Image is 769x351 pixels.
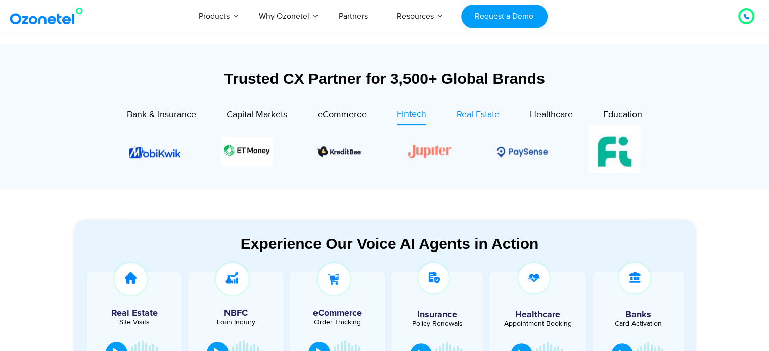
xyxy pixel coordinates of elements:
a: eCommerce [318,108,367,125]
div: Image Carousel [129,126,640,177]
div: Appointment Booking [497,320,579,327]
span: Real Estate [457,109,500,120]
div: Loan Inquiry [193,319,279,326]
h5: Real Estate [92,309,177,318]
a: Education [603,108,642,125]
a: Healthcare [530,108,573,125]
h5: eCommerce [295,309,380,318]
span: Education [603,109,642,120]
a: Bank & Insurance [127,108,196,125]
h5: Insurance [396,310,478,319]
span: Fintech [397,109,426,120]
a: Request a Demo [461,5,548,28]
div: Policy Renewals [396,320,478,327]
div: Card Activation [598,320,680,327]
a: Capital Markets [227,108,287,125]
span: Healthcare [530,109,573,120]
h5: NBFC [193,309,279,318]
span: Capital Markets [227,109,287,120]
div: Site Visits [92,319,177,326]
span: eCommerce [318,109,367,120]
h5: Healthcare [497,310,579,319]
div: Experience Our Voice AI Agents in Action [84,235,696,253]
div: Order Tracking [295,319,380,326]
a: Real Estate [457,108,500,125]
div: Trusted CX Partner for 3,500+ Global Brands [74,70,696,87]
a: Fintech [397,108,426,125]
h5: Banks [598,310,680,319]
span: Bank & Insurance [127,109,196,120]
